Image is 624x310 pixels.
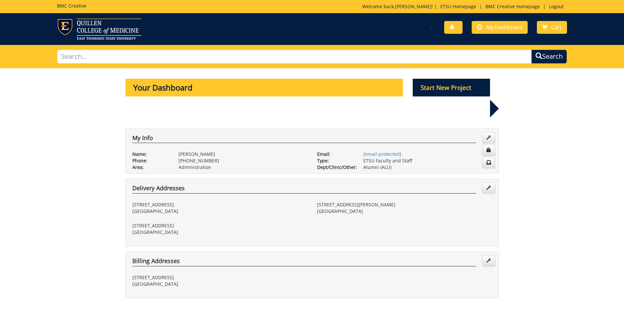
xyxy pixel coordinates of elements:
p: [PHONE_NUMBER] [179,157,307,164]
p: ETSU Faculty and Staff [363,157,492,164]
a: Change Communication Preferences [482,157,495,168]
p: Email: [317,151,353,157]
p: [STREET_ADDRESS] [132,274,307,281]
p: Alumni (ALU) [363,164,492,171]
p: Welcome back, ! | | | [362,3,567,10]
p: [STREET_ADDRESS] [132,201,307,208]
h5: BMC Creative [57,3,86,8]
span: My Dashboard [486,24,522,31]
a: My Dashboard [472,21,528,34]
p: [GEOGRAPHIC_DATA] [132,281,307,287]
button: Search [531,50,567,64]
a: BMC Creative Homepage [482,3,543,10]
a: Change Password [482,145,495,156]
a: Start New Project [413,85,490,91]
p: [GEOGRAPHIC_DATA] [132,208,307,215]
h4: Delivery Addresses [132,185,476,194]
p: Name: [132,151,169,157]
p: [PERSON_NAME] [179,151,307,157]
a: Logout [546,3,567,10]
p: Phone: [132,157,169,164]
a: [PERSON_NAME] [395,3,432,10]
p: [GEOGRAPHIC_DATA] [317,208,492,215]
a: Edit Info [482,132,495,143]
p: [STREET_ADDRESS] [132,222,307,229]
p: Area: [132,164,169,171]
a: Edit Addresses [482,182,495,194]
p: Your Dashboard [125,79,403,96]
span: Cart [551,24,562,31]
a: [email protected] [363,151,401,157]
p: Dept/Clinic/Other: [317,164,353,171]
p: [STREET_ADDRESS][PERSON_NAME] [317,201,492,208]
p: Type: [317,157,353,164]
input: Search... [57,50,532,64]
h4: My Info [132,135,476,143]
a: Edit Addresses [482,255,495,266]
a: ETSU Homepage [437,3,480,10]
p: Start New Project [413,79,490,96]
h4: Billing Addresses [132,258,476,266]
p: [GEOGRAPHIC_DATA] [132,229,307,236]
img: ETSU logo [57,18,141,40]
p: Administration [179,164,307,171]
a: Cart [537,21,567,34]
